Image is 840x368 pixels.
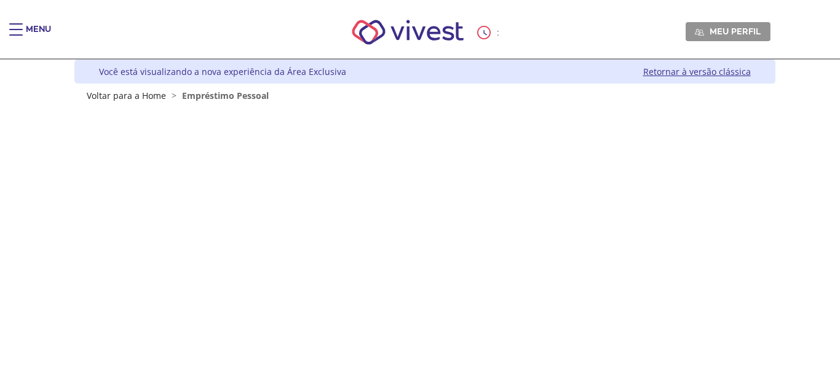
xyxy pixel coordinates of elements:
[338,6,478,58] img: Vivest
[477,26,502,39] div: :
[182,90,269,101] span: Empréstimo Pessoal
[686,22,771,41] a: Meu perfil
[695,28,704,37] img: Meu perfil
[643,66,751,77] a: Retornar à versão clássica
[168,90,180,101] span: >
[710,26,761,37] span: Meu perfil
[26,23,51,48] div: Menu
[87,90,166,101] a: Voltar para a Home
[99,66,346,77] div: Você está visualizando a nova experiência da Área Exclusiva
